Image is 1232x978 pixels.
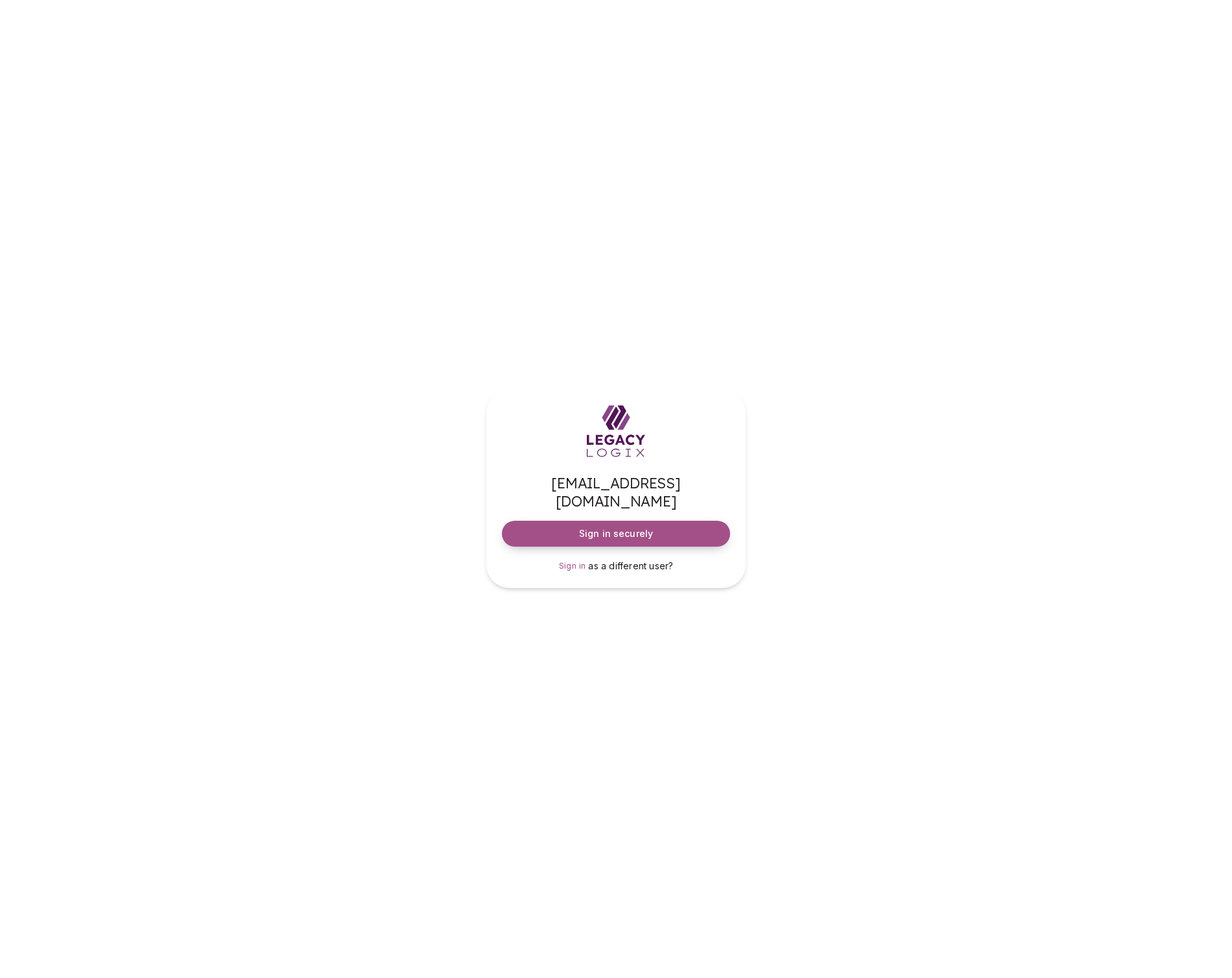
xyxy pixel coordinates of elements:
[502,521,730,547] button: Sign in securely
[559,561,586,571] span: Sign in
[559,560,586,573] a: Sign in
[579,527,653,540] span: Sign in securely
[502,474,730,510] span: [EMAIL_ADDRESS][DOMAIN_NAME]
[588,560,673,571] span: as a different user?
